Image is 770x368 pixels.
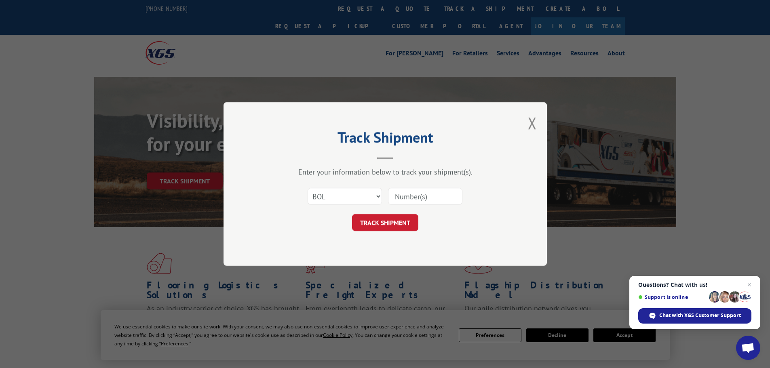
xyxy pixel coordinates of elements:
[352,214,418,231] button: TRACK SHIPMENT
[264,167,506,177] div: Enter your information below to track your shipment(s).
[388,188,462,205] input: Number(s)
[638,294,706,300] span: Support is online
[638,308,751,324] div: Chat with XGS Customer Support
[745,280,754,290] span: Close chat
[264,132,506,147] h2: Track Shipment
[638,282,751,288] span: Questions? Chat with us!
[736,336,760,360] div: Open chat
[659,312,741,319] span: Chat with XGS Customer Support
[528,112,537,134] button: Close modal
